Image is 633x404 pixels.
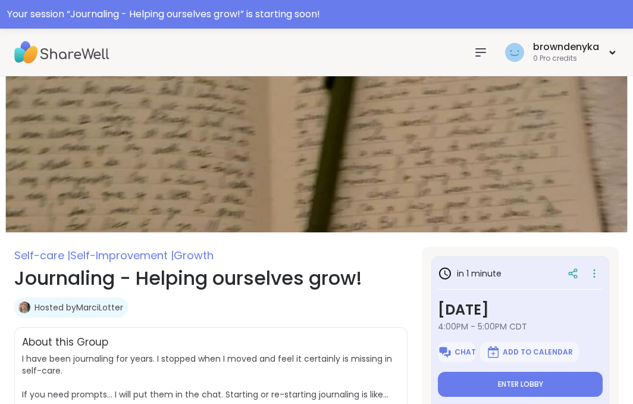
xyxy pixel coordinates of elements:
button: Add to Calendar [480,342,579,362]
h2: About this Group [22,335,108,350]
img: ShareWell Logomark [486,345,500,359]
span: I have been journaling for years. I stopped when I moved and feel it certainly is missing in self... [22,353,400,400]
span: 4:00PM - 5:00PM CDT [438,321,603,332]
div: Your session “ Journaling - Helping ourselves grow! ” is starting soon! [7,7,626,21]
span: Growth [174,248,214,263]
img: ShareWell Nav Logo [14,32,109,73]
span: Self-care | [14,248,70,263]
div: 0 Pro credits [533,54,599,64]
a: Hosted byMarciLotter [35,302,123,313]
h3: in 1 minute [438,266,502,281]
span: Chat [455,347,476,357]
span: Add to Calendar [503,347,573,357]
button: Chat [438,342,475,362]
div: browndenyka [533,41,599,54]
img: ShareWell Logomark [438,345,452,359]
h3: [DATE] [438,299,603,321]
span: Self-Improvement | [70,248,174,263]
h1: Journaling - Helping ourselves grow! [14,264,408,293]
span: Enter lobby [498,380,543,389]
img: MarciLotter [18,302,30,313]
img: browndenyka [505,43,524,62]
button: Enter lobby [438,372,603,397]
